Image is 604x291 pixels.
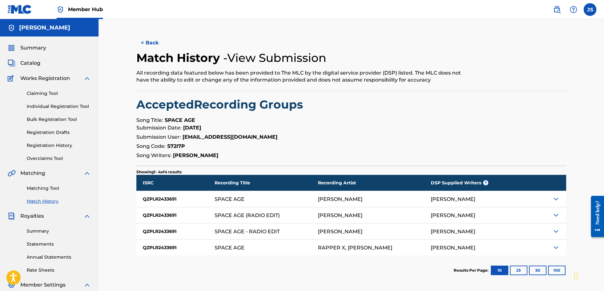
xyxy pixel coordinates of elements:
[8,281,15,289] img: Member Settings
[27,116,91,123] a: Bulk Registration Tool
[136,35,175,51] button: < Back
[431,229,475,234] div: [PERSON_NAME]
[182,134,278,140] strong: [EMAIL_ADDRESS][DOMAIN_NAME]
[20,44,46,52] span: Summary
[8,24,15,32] img: Accounts
[8,44,46,52] a: SummarySummary
[27,228,91,235] a: Summary
[136,117,163,123] span: Song Title:
[27,254,91,261] a: Annual Statements
[27,241,91,248] a: Statements
[215,175,318,191] div: Recording Title
[136,152,171,158] span: Song Writers:
[20,212,44,220] span: Royalties
[136,69,467,83] div: All recording data featured below has been provided to The MLC by the digital service provider (D...
[318,175,430,191] div: Recording Artist
[83,169,91,177] img: expand
[586,189,604,243] iframe: Resource Center
[136,125,182,131] span: Submission Date:
[27,155,91,162] a: Overclaims Tool
[8,75,16,82] img: Works Registration
[136,97,566,112] h2: Accepted Recording Groups
[136,191,215,207] div: QZPLR2433691
[27,103,91,110] a: Individual Registration Tool
[215,213,280,218] div: SPACE AGE (RADIO EDIT)
[83,75,91,82] img: expand
[183,125,201,131] strong: [DATE]
[454,268,490,273] p: Results Per Page:
[431,175,520,191] div: DSP Supplied Writers
[167,143,185,149] strong: S72I7P
[27,267,91,274] a: Rate Sheets
[20,169,45,177] span: Matching
[8,59,15,67] img: Catalog
[8,5,32,14] img: MLC Logo
[83,281,91,289] img: expand
[431,196,475,202] div: [PERSON_NAME]
[8,212,15,220] img: Royalties
[431,213,475,218] div: [PERSON_NAME]
[136,223,215,239] div: QZPLR2433691
[318,245,392,250] div: RAPPER X, [PERSON_NAME]
[318,213,362,218] div: [PERSON_NAME]
[136,143,166,149] span: Song Code:
[27,185,91,192] a: Matching Tool
[173,152,218,158] strong: [PERSON_NAME]
[510,266,527,275] button: 25
[57,6,64,13] img: Top Rightsholder
[20,281,65,289] span: Member Settings
[548,266,566,275] button: 100
[431,245,475,250] div: [PERSON_NAME]
[552,211,560,219] img: Expand Icon
[491,266,508,275] button: 10
[8,44,15,52] img: Summary
[136,134,181,140] span: Submission User:
[584,3,596,16] div: User Menu
[136,169,182,175] p: Showing 1 - 4 of 4 results
[136,175,215,191] div: ISRC
[68,6,103,13] span: Member Hub
[552,195,560,203] img: Expand Icon
[27,90,91,97] a: Claiming Tool
[165,117,195,123] strong: SPACE AGE
[20,75,70,82] span: Works Registration
[27,198,91,205] a: Match History
[483,180,488,185] span: ?
[529,266,546,275] button: 50
[572,261,604,291] iframe: Chat Widget
[27,142,91,149] a: Registration History
[136,51,223,65] h2: Match History
[215,229,280,234] div: SPACE AGE - RADIO EDIT
[318,229,362,234] div: [PERSON_NAME]
[567,3,580,16] div: Help
[136,207,215,223] div: QZPLR2433691
[552,244,560,251] img: Expand Icon
[27,129,91,136] a: Registration Drafts
[215,196,244,202] div: SPACE AGE
[553,6,561,13] img: search
[570,6,577,13] img: help
[19,24,70,31] h5: Jonathan sipp
[83,212,91,220] img: expand
[215,245,244,250] div: SPACE AGE
[551,3,563,16] a: Public Search
[20,59,40,67] span: Catalog
[223,51,326,65] h4: - View Submission
[8,169,16,177] img: Matching
[8,59,40,67] a: CatalogCatalog
[136,240,215,255] div: QZPLR2433691
[574,267,578,286] div: Drag
[552,228,560,235] img: Expand Icon
[318,196,362,202] div: [PERSON_NAME]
